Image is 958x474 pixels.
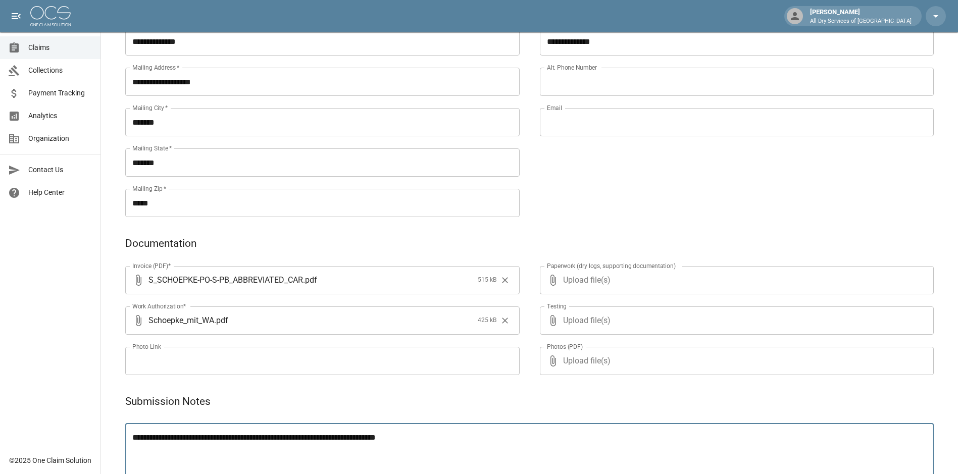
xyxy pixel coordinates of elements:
label: Work Authorization* [132,302,186,310]
span: Help Center [28,187,92,198]
label: Mailing Address [132,63,179,72]
img: ocs-logo-white-transparent.png [30,6,71,26]
p: All Dry Services of [GEOGRAPHIC_DATA] [810,17,912,26]
span: . pdf [303,274,317,286]
label: Testing [547,302,567,310]
label: Invoice (PDF)* [132,261,171,270]
span: Analytics [28,111,92,121]
label: Photos (PDF) [547,342,583,351]
label: Mailing State [132,144,172,152]
span: Payment Tracking [28,88,92,98]
label: Mailing Zip [132,184,167,193]
span: Collections [28,65,92,76]
span: Schoepke_mit_WA [148,314,214,326]
span: S_SCHOEPKE-PO-S-PB_ABBREVIATED_CAR [148,274,303,286]
button: Clear [497,313,513,328]
label: Photo Link [132,342,161,351]
button: Clear [497,273,513,288]
span: Upload file(s) [563,266,907,294]
span: 425 kB [478,315,496,326]
span: Upload file(s) [563,347,907,375]
span: . pdf [214,314,228,326]
button: open drawer [6,6,26,26]
span: Upload file(s) [563,306,907,335]
div: [PERSON_NAME] [806,7,916,25]
label: Mailing City [132,103,168,112]
span: 515 kB [478,275,496,285]
label: Paperwork (dry logs, supporting documentation) [547,261,676,270]
span: Organization [28,133,92,144]
span: Claims [28,42,92,53]
div: © 2025 One Claim Solution [9,455,91,465]
label: Email [547,103,562,112]
label: Alt. Phone Number [547,63,597,72]
span: Contact Us [28,165,92,175]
